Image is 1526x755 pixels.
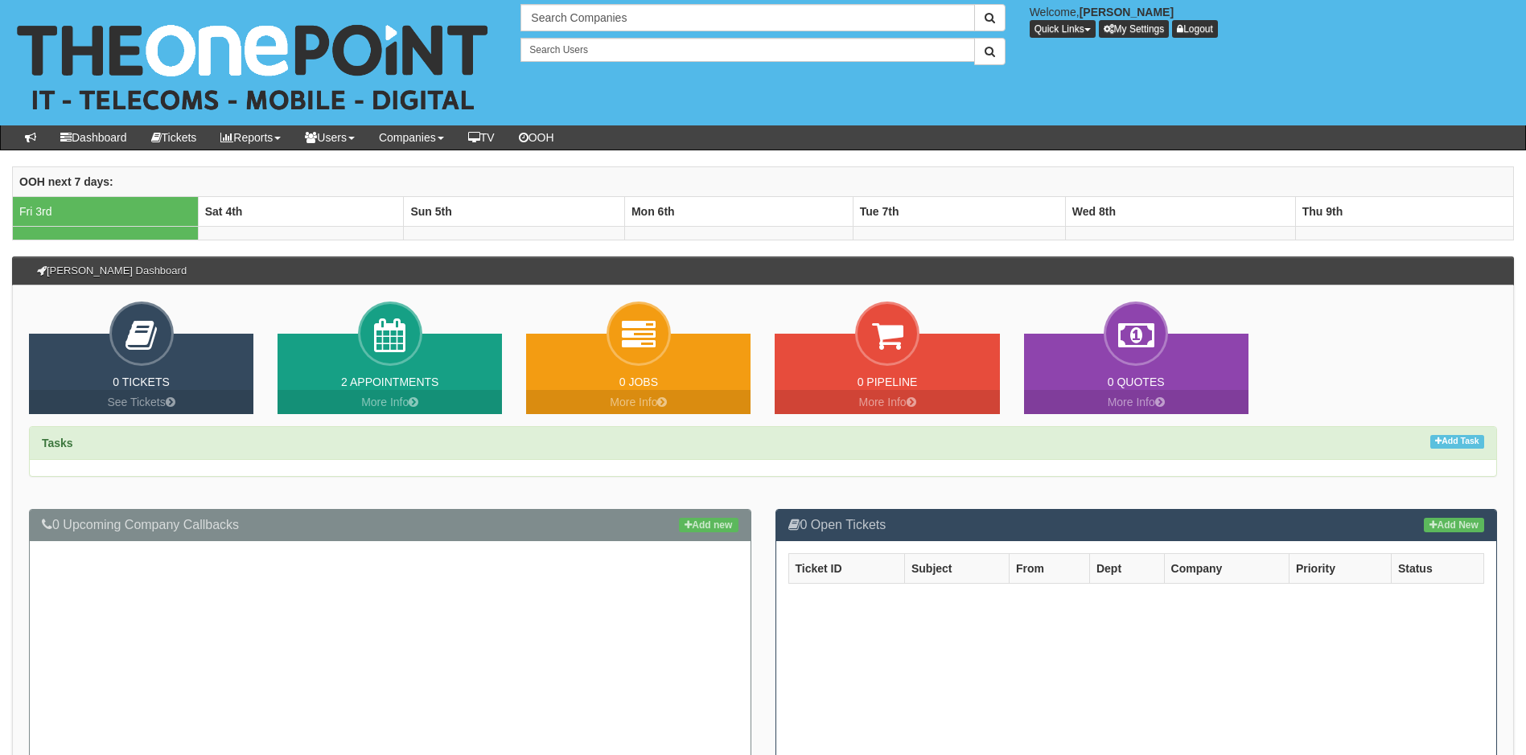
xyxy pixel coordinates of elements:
h3: 0 Upcoming Company Callbacks [42,518,738,532]
a: Add new [679,518,738,532]
div: Welcome, [1018,4,1526,38]
a: 2 Appointments [341,375,438,388]
a: 0 Jobs [619,375,658,388]
th: OOH next 7 days: [13,166,1514,196]
th: Priority [1289,553,1391,583]
th: Tue 7th [853,196,1065,226]
td: Fri 3rd [13,196,199,226]
a: More Info [526,390,751,414]
th: Company [1164,553,1289,583]
strong: Tasks [42,437,73,449]
h3: [PERSON_NAME] Dashboard [29,257,195,285]
input: Search Users [520,38,974,62]
th: Thu 9th [1295,196,1513,226]
a: Dashboard [48,125,139,150]
b: [PERSON_NAME] [1080,6,1174,18]
th: From [1009,553,1089,583]
a: Logout [1172,20,1218,38]
th: Sun 5th [404,196,624,226]
a: 0 Pipeline [858,375,918,388]
a: Users [293,125,367,150]
a: OOH [507,125,566,150]
a: More Info [278,390,502,414]
th: Ticket ID [788,553,904,583]
a: Companies [367,125,456,150]
th: Status [1391,553,1483,583]
a: Reports [208,125,293,150]
a: More Info [1024,390,1248,414]
button: Quick Links [1030,20,1096,38]
th: Dept [1089,553,1164,583]
a: See Tickets [29,390,253,414]
a: Add New [1424,518,1484,532]
a: More Info [775,390,999,414]
a: Tickets [139,125,209,150]
a: My Settings [1099,20,1170,38]
th: Wed 8th [1065,196,1295,226]
a: Add Task [1430,435,1484,449]
th: Subject [904,553,1009,583]
th: Mon 6th [624,196,853,226]
th: Sat 4th [198,196,404,226]
a: 0 Tickets [113,375,170,388]
a: TV [456,125,507,150]
h3: 0 Open Tickets [788,518,1485,532]
input: Search Companies [520,4,974,31]
a: 0 Quotes [1108,375,1165,388]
